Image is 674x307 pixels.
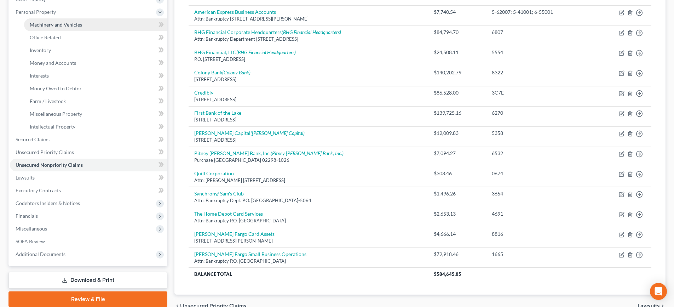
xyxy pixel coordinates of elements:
div: 8816 [492,231,589,238]
a: SOFA Review [10,235,167,248]
span: Codebtors Insiders & Notices [16,200,80,206]
a: Executory Contracts [10,184,167,197]
div: 6270 [492,109,589,116]
div: $4,666.14 [434,231,480,238]
div: $308.46 [434,170,480,177]
div: $86,528.00 [434,89,480,96]
div: Attn: [PERSON_NAME] [STREET_ADDRESS] [194,177,422,184]
div: 1665 [492,251,589,258]
div: $7,094.27 [434,150,480,157]
span: Money and Accounts [30,60,76,66]
div: Attn: Bankruptcy P.O. [GEOGRAPHIC_DATA] [194,217,422,224]
div: $2,653.13 [434,210,480,217]
i: (BHG Financial Headquarters) [236,49,296,55]
div: $139,725.16 [434,109,480,116]
span: Additional Documents [16,251,65,257]
a: Lawsuits [10,171,167,184]
a: Farm / Livestock [24,95,167,108]
span: Miscellaneous [16,226,47,232]
div: Attn: Bankruptcy Department [STREET_ADDRESS] [194,36,422,42]
th: Balance Total [189,268,428,280]
div: 3C7E [492,89,589,96]
i: (BHG Financial Headquarters) [282,29,341,35]
div: 5-62007; 5-41001; 6-55001 [492,8,589,16]
a: Interests [24,69,167,82]
a: [PERSON_NAME] Fargo Card Assets [194,231,275,237]
a: Synchrony/ Sam's Club [194,191,244,197]
div: [STREET_ADDRESS] [194,116,422,123]
a: Office Related [24,31,167,44]
div: $12,009.83 [434,130,480,137]
span: Machinery and Vehicles [30,22,82,28]
a: Quill Corporation [194,170,234,176]
span: $584,645.85 [434,271,461,277]
div: [STREET_ADDRESS] [194,76,422,83]
a: BHG Financial, LLC(BHG Financial Headquarters) [194,49,296,55]
span: Secured Claims [16,136,50,142]
div: 4691 [492,210,589,217]
div: 5358 [492,130,589,137]
a: Review & File [8,291,167,307]
a: First Bank of the Lake [194,110,241,116]
div: [STREET_ADDRESS] [194,96,422,103]
a: Unsecured Nonpriority Claims [10,159,167,171]
div: $84,794.70 [434,29,480,36]
a: The Home Depot Card Services [194,211,263,217]
span: Unsecured Priority Claims [16,149,74,155]
span: Office Related [30,34,61,40]
span: Unsecured Nonpriority Claims [16,162,83,168]
span: Lawsuits [16,175,35,181]
a: Miscellaneous Property [24,108,167,120]
span: Money Owed to Debtor [30,85,82,91]
span: Personal Property [16,9,56,15]
div: $1,496.26 [434,190,480,197]
a: American Express Business Accounts [194,9,276,15]
i: (Colony Bank) [222,69,250,75]
a: Colony Bank(Colony Bank) [194,69,250,75]
a: Inventory [24,44,167,57]
span: Inventory [30,47,51,53]
span: Interests [30,73,49,79]
div: 5554 [492,49,589,56]
div: $7,740.54 [434,8,480,16]
a: Intellectual Property [24,120,167,133]
div: 6807 [492,29,589,36]
a: Machinery and Vehicles [24,18,167,31]
a: Pitney [PERSON_NAME] Bank, Inc.(Pitney [PERSON_NAME] Bank, Inc.) [194,150,344,156]
div: Open Intercom Messenger [650,283,667,300]
a: Money and Accounts [24,57,167,69]
div: $72,918.46 [434,251,480,258]
a: BHG Financial Corporate Headquarters(BHG Financial Headquarters) [194,29,341,35]
div: 3654 [492,190,589,197]
div: Attn: Bankruptcy [STREET_ADDRESS][PERSON_NAME] [194,16,422,22]
a: Unsecured Priority Claims [10,146,167,159]
span: Financials [16,213,38,219]
a: Secured Claims [10,133,167,146]
div: [STREET_ADDRESS] [194,137,422,143]
a: [PERSON_NAME] Capital([PERSON_NAME] Capital) [194,130,305,136]
a: Credibly [194,90,213,96]
a: [PERSON_NAME] Fargo Small Business Operations [194,251,306,257]
span: Intellectual Property [30,124,75,130]
span: Executory Contracts [16,187,61,193]
div: 0674 [492,170,589,177]
a: Money Owed to Debtor [24,82,167,95]
i: (Pitney [PERSON_NAME] Bank, Inc.) [271,150,344,156]
div: Attn: Bankruptcy P.O. [GEOGRAPHIC_DATA] [194,258,422,265]
div: P.O. [STREET_ADDRESS] [194,56,422,63]
div: 8322 [492,69,589,76]
span: Miscellaneous Property [30,111,82,117]
div: $140,202.79 [434,69,480,76]
span: SOFA Review [16,238,45,244]
div: Attn: Bankruptcy Dept. P.O. [GEOGRAPHIC_DATA]-5064 [194,197,422,204]
span: Farm / Livestock [30,98,66,104]
i: ([PERSON_NAME] Capital) [250,130,305,136]
div: $24,508.11 [434,49,480,56]
div: 6532 [492,150,589,157]
div: Purchase [GEOGRAPHIC_DATA] 02298-1026 [194,157,422,164]
div: [STREET_ADDRESS][PERSON_NAME] [194,238,422,244]
a: Download & Print [8,272,167,289]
